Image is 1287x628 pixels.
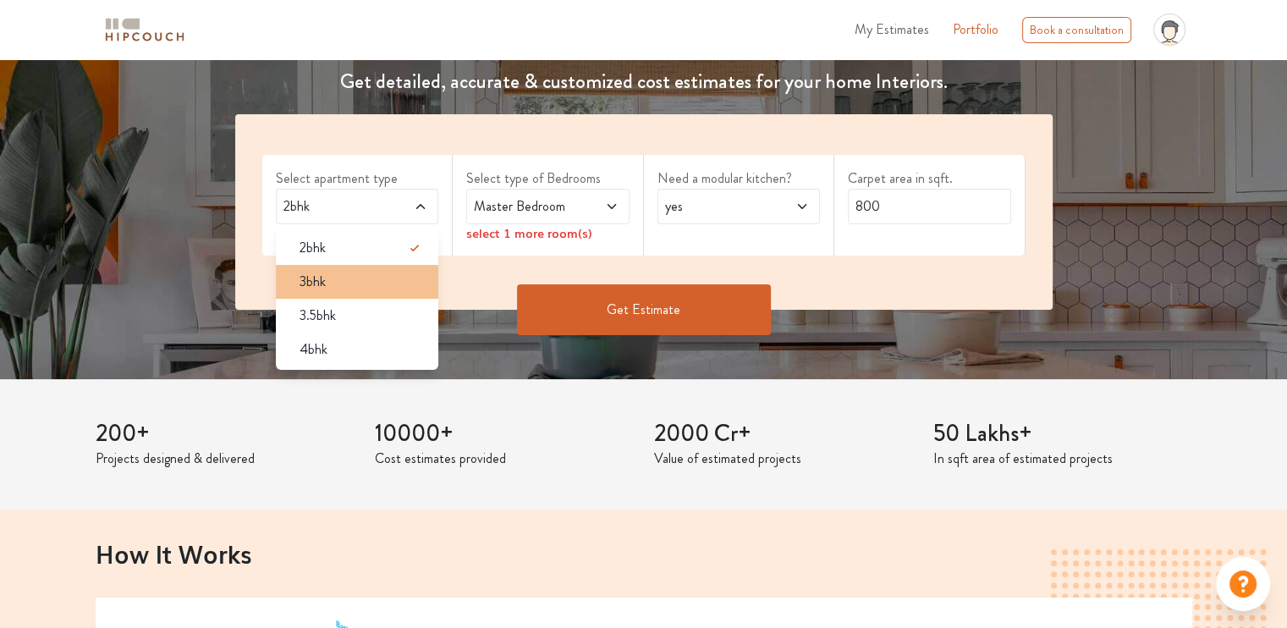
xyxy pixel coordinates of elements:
[657,168,821,189] label: Need a modular kitchen?
[1022,17,1131,43] div: Book a consultation
[300,339,327,360] span: 4bhk
[375,420,634,449] h3: 10000+
[662,196,773,217] span: yes
[848,189,1011,224] input: Enter area sqft
[300,238,326,258] span: 2bhk
[102,11,187,49] span: logo-horizontal.svg
[466,168,630,189] label: Select type of Bedrooms
[855,19,929,39] span: My Estimates
[933,449,1192,469] p: In sqft area of estimated projects
[280,196,391,217] span: 2bhk
[654,420,913,449] h3: 2000 Cr+
[933,420,1192,449] h3: 50 Lakhs+
[470,196,581,217] span: Master Bedroom
[654,449,913,469] p: Value of estimated projects
[848,168,1011,189] label: Carpet area in sqft.
[96,449,355,469] p: Projects designed & delivered
[96,539,1192,568] h2: How It Works
[276,168,439,189] label: Select apartment type
[102,15,187,45] img: logo-horizontal.svg
[517,284,771,335] button: Get Estimate
[300,306,336,326] span: 3.5bhk
[375,449,634,469] p: Cost estimates provided
[953,19,998,40] a: Portfolio
[300,272,326,292] span: 3bhk
[466,224,630,242] div: select 1 more room(s)
[96,420,355,449] h3: 200+
[225,69,1063,94] h4: Get detailed, accurate & customized cost estimates for your home Interiors.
